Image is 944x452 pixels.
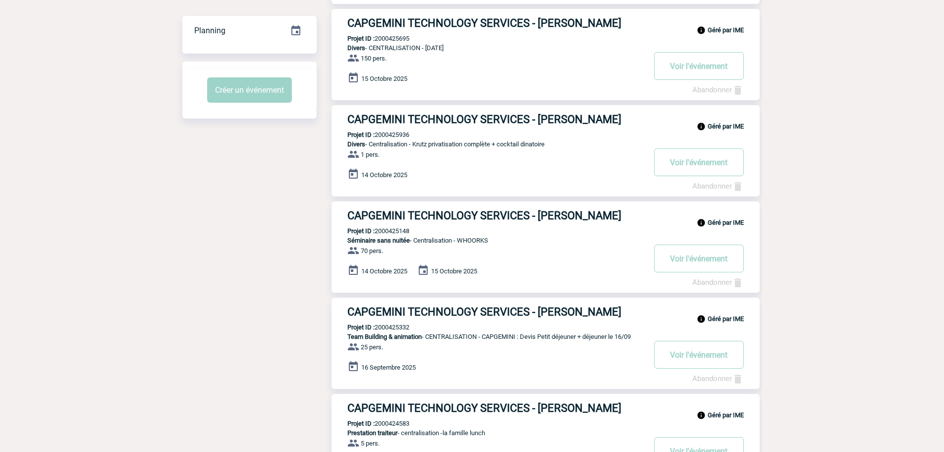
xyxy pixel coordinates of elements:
[708,26,744,34] b: Géré par IME
[182,16,317,46] div: Retrouvez ici tous vos événements organisés par date et état d'avancement
[332,209,760,222] a: CAPGEMINI TECHNOLOGY SERVICES - [PERSON_NAME]
[347,237,410,244] span: Séminaire sans nuitée
[692,278,744,287] a: Abandonner
[361,171,407,179] span: 14 Octobre 2025
[347,402,645,414] h3: CAPGEMINI TECHNOLOGY SERVICES - [PERSON_NAME]
[697,122,706,131] img: info_black_24dp.svg
[332,140,645,148] p: - Centralisation - Krutz privatisation complète + cocktail dinatoire
[697,26,706,35] img: info_black_24dp.svg
[332,429,645,437] p: - centralisation -la famille lunch
[347,323,375,331] b: Projet ID :
[708,123,744,130] b: Géré par IME
[347,429,397,437] span: Prestation traiteur
[347,140,365,148] span: Divers
[431,267,477,275] span: 15 Octobre 2025
[332,333,645,340] p: - CENTRALISATION - CAPGEMINI : Devis Petit déjeuner + déjeuner le 16/09
[332,131,409,138] p: 2000425936
[332,113,760,126] a: CAPGEMINI TECHNOLOGY SERVICES - [PERSON_NAME]
[347,131,375,138] b: Projet ID :
[347,35,375,42] b: Projet ID :
[654,245,744,272] button: Voir l'événement
[361,267,407,275] span: 14 Octobre 2025
[697,411,706,420] img: info_black_24dp.svg
[347,17,645,29] h3: CAPGEMINI TECHNOLOGY SERVICES - [PERSON_NAME]
[708,315,744,323] b: Géré par IME
[207,77,292,103] button: Créer un événement
[347,306,645,318] h3: CAPGEMINI TECHNOLOGY SERVICES - [PERSON_NAME]
[361,151,380,158] span: 1 pers.
[361,75,407,82] span: 15 Octobre 2025
[347,333,422,340] span: Team Building & animation
[692,182,744,191] a: Abandonner
[332,306,760,318] a: CAPGEMINI TECHNOLOGY SERVICES - [PERSON_NAME]
[332,35,409,42] p: 2000425695
[182,15,317,45] a: Planning
[697,315,706,323] img: info_black_24dp.svg
[347,227,375,235] b: Projet ID :
[708,411,744,419] b: Géré par IME
[692,374,744,383] a: Abandonner
[361,343,383,351] span: 25 pers.
[194,26,225,35] span: Planning
[361,440,380,447] span: 5 pers.
[347,209,645,222] h3: CAPGEMINI TECHNOLOGY SERVICES - [PERSON_NAME]
[332,227,409,235] p: 2000425148
[347,420,375,427] b: Projet ID :
[332,420,409,427] p: 2000424583
[697,218,706,227] img: info_black_24dp.svg
[654,341,744,369] button: Voir l'événement
[332,237,645,244] p: - Centralisation - WHOORKS
[332,402,760,414] a: CAPGEMINI TECHNOLOGY SERVICES - [PERSON_NAME]
[332,17,760,29] a: CAPGEMINI TECHNOLOGY SERVICES - [PERSON_NAME]
[361,364,416,371] span: 16 Septembre 2025
[692,85,744,94] a: Abandonner
[347,113,645,126] h3: CAPGEMINI TECHNOLOGY SERVICES - [PERSON_NAME]
[347,44,365,52] span: Divers
[654,148,744,176] button: Voir l'événement
[332,323,409,331] p: 2000425332
[654,52,744,80] button: Voir l'événement
[361,247,383,255] span: 70 pers.
[361,55,387,62] span: 150 pers.
[332,44,645,52] p: - CENTRALISATION - [DATE]
[708,219,744,226] b: Géré par IME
